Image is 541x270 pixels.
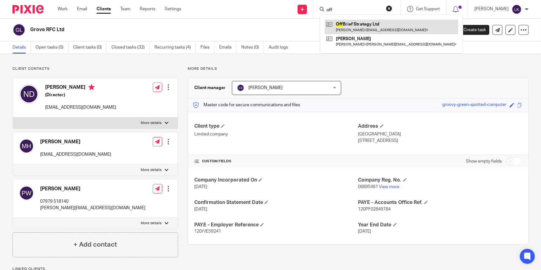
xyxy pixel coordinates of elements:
a: Emails [219,41,237,54]
span: [DATE] [194,207,207,211]
div: groovy-green-spotted-computer [442,102,506,109]
a: Settings [165,6,181,12]
p: [STREET_ADDRESS] [358,138,522,144]
input: Search [326,7,382,13]
img: Pixie [12,5,44,13]
p: 07979 518140 [40,198,145,205]
a: Notes (0) [241,41,264,54]
h4: Company Reg. No. [358,177,522,183]
span: [PERSON_NAME] [248,86,283,90]
label: Show empty fields [466,158,502,164]
span: [DATE] [194,185,207,189]
h4: Address [358,123,522,130]
p: [PERSON_NAME] [474,6,509,12]
span: [DATE] [358,229,371,234]
h4: [PERSON_NAME] [45,84,116,92]
a: Closed tasks (32) [111,41,150,54]
a: Files [200,41,214,54]
h3: Client manager [194,85,226,91]
p: [GEOGRAPHIC_DATA] [358,131,522,137]
img: svg%3E [19,139,34,154]
span: Get Support [416,7,440,11]
a: Reports [140,6,155,12]
a: Email [77,6,87,12]
img: svg%3E [237,84,244,92]
h4: Confirmation Statement Date [194,199,358,206]
h4: + Add contact [73,240,117,249]
h4: PAYE - Employer Reference [194,222,358,228]
a: Work [58,6,68,12]
h4: CUSTOM FIELDS [194,159,358,164]
p: Limited company [194,131,358,137]
p: [EMAIL_ADDRESS][DOMAIN_NAME] [40,151,111,158]
a: Team [120,6,130,12]
h4: Year End Date [358,222,522,228]
a: Recurring tasks (4) [154,41,196,54]
a: Clients [96,6,111,12]
img: svg%3E [19,84,39,104]
h2: Grove RFC Ltd [30,26,361,33]
p: Master code for secure communications and files [193,102,300,108]
h5: (Director) [45,92,116,98]
a: Audit logs [269,41,293,54]
p: More details [141,121,162,126]
p: More details [188,66,529,71]
h4: Client type [194,123,358,130]
a: Client tasks (0) [73,41,107,54]
img: svg%3E [512,4,522,14]
span: 120/VE59241 [194,229,221,234]
h4: [PERSON_NAME] [40,139,111,145]
h4: Company Incorporated On [194,177,358,183]
a: View more [379,185,400,189]
span: 06895461 [358,185,378,189]
p: [PERSON_NAME][EMAIL_ADDRESS][DOMAIN_NAME] [40,205,145,211]
button: Clear [386,5,392,12]
img: svg%3E [19,186,34,201]
a: Details [12,41,31,54]
i: Primary [88,84,95,90]
p: More details [141,168,162,173]
span: 120PF02849784 [358,207,391,211]
img: svg%3E [12,23,26,36]
p: Client contacts [12,66,178,71]
p: More details [141,221,162,226]
a: Open tasks (0) [35,41,68,54]
a: Create task [453,25,489,35]
h4: [PERSON_NAME] [40,186,145,192]
p: [EMAIL_ADDRESS][DOMAIN_NAME] [45,104,116,111]
h4: PAYE - Accounts Office Ref. [358,199,522,206]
